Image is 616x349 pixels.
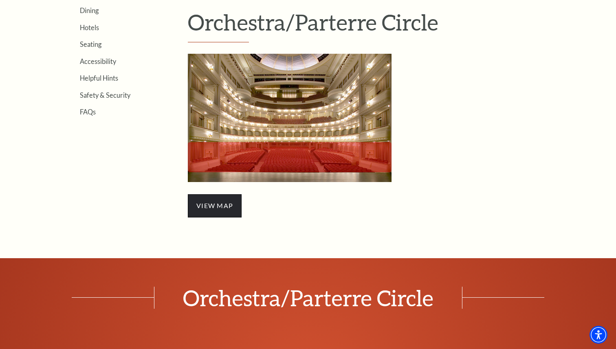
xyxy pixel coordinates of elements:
[80,57,116,65] a: Accessibility
[188,9,561,42] h1: Orchestra/Parterre Circle
[80,40,101,48] a: Seating
[80,74,118,82] a: Helpful Hints
[188,194,242,217] span: view map
[154,287,462,309] span: Orchestra/Parterre Circle
[80,108,96,116] a: FAQs
[188,54,392,182] img: Orchestra/Parterre Circle Seating Map
[188,112,392,122] a: Orchestra Parterre Map
[590,326,607,344] div: Accessibility Menu
[80,7,99,14] a: Dining
[80,24,99,31] a: Hotels
[188,200,242,210] a: view map
[80,91,130,99] a: Safety & Security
